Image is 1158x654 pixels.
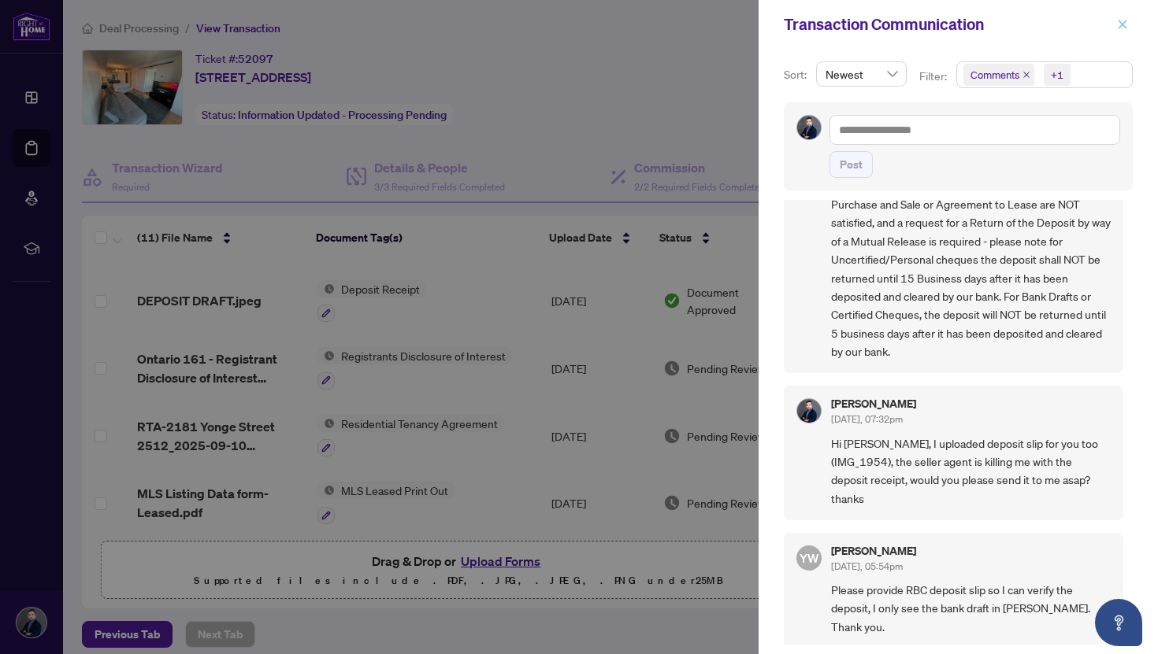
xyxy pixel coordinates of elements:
span: close [1023,71,1030,79]
h5: [PERSON_NAME] [831,398,916,409]
span: close [1117,19,1128,30]
div: Transaction Communication [784,13,1112,36]
span: Please provide RBC deposit slip so I can verify the deposit, I only see the bank draft in [PERSON... [831,581,1111,636]
h5: [PERSON_NAME] [831,545,916,556]
span: [DATE], 07:32pm [831,413,903,425]
span: YW [800,549,819,567]
img: Profile Icon [797,116,821,139]
span: [DATE], 05:54pm [831,560,903,572]
p: Sort: [784,66,810,83]
p: Filter: [919,68,949,85]
span: Comments [971,67,1019,83]
span: Hi [PERSON_NAME], I uploaded deposit slip for you too (IMG_1954), the seller agent is killing me ... [831,434,1111,508]
button: Post [830,151,873,178]
img: Profile Icon [797,399,821,423]
span: Comments [963,64,1034,86]
button: Open asap [1095,599,1142,646]
div: +1 [1051,67,1063,83]
span: Newest [826,62,897,86]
